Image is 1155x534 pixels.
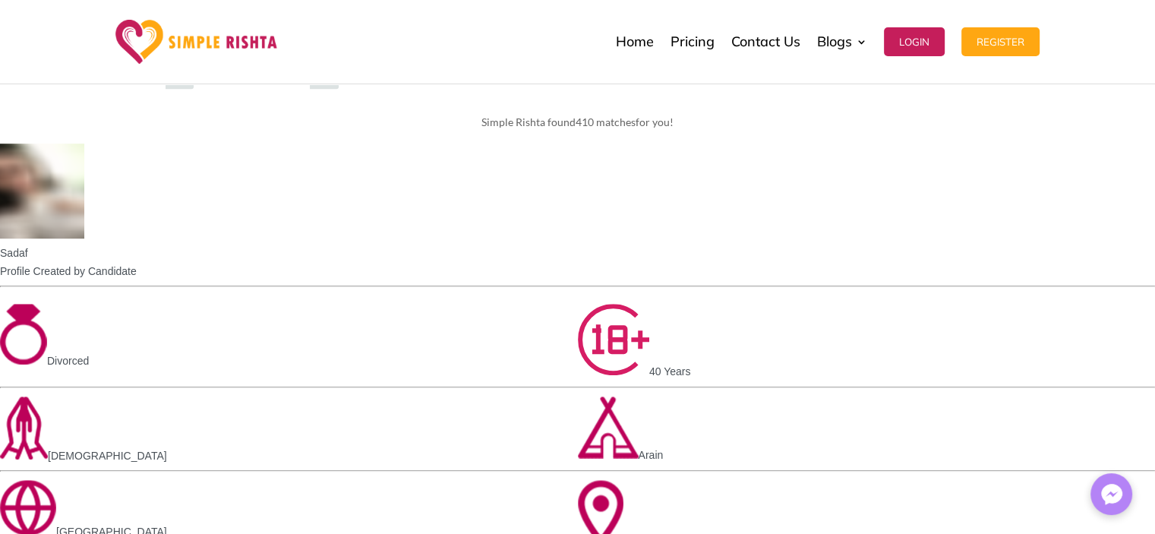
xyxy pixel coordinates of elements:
[48,450,167,462] span: [DEMOGRAPHIC_DATA]
[961,4,1040,80] a: Register
[884,27,945,56] button: Login
[47,355,89,367] span: Divorced
[639,449,664,461] span: Arain
[884,4,945,80] a: Login
[649,365,691,378] span: 40 Years
[671,4,715,80] a: Pricing
[817,4,867,80] a: Blogs
[961,27,1040,56] button: Register
[616,4,654,80] a: Home
[1097,479,1127,510] img: Messenger
[576,115,636,128] span: 410 matches
[731,4,800,80] a: Contact Us
[481,115,674,128] span: Simple Rishta found for you!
